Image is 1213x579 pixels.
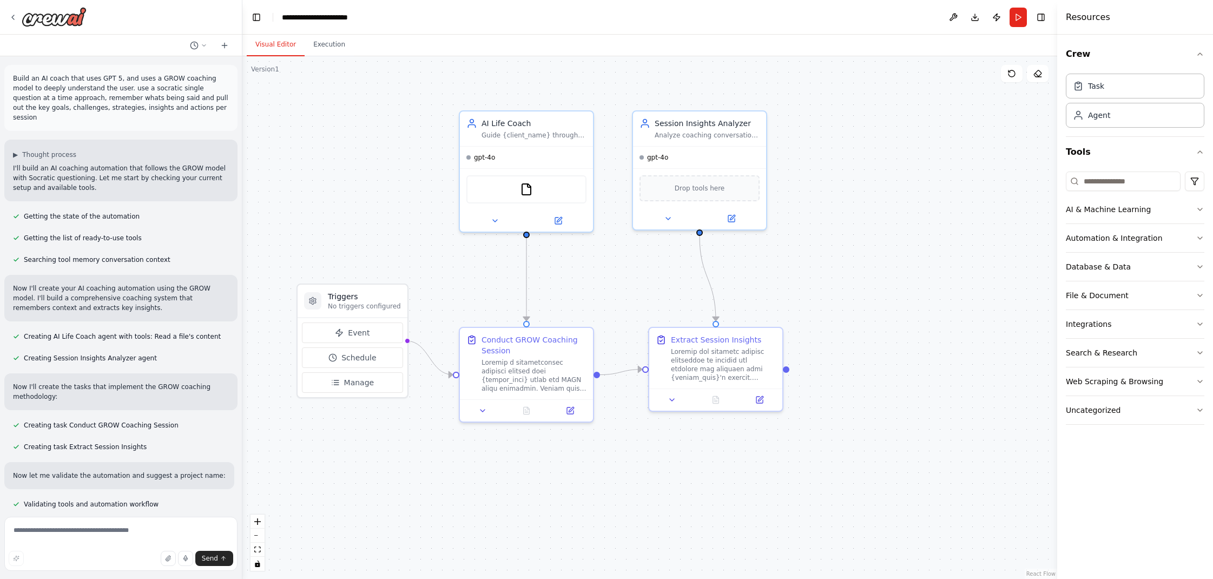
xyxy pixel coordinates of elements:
p: Now let me validate the automation and suggest a project name: [13,471,226,481]
button: Tools [1066,137,1204,167]
span: Schedule [341,352,376,363]
span: Drop tools here [675,183,725,194]
button: zoom in [250,515,265,529]
div: Version 1 [251,65,279,74]
div: Guide {client_name} through transformative coaching sessions using the GROW model (Goal, Reality,... [482,131,586,140]
button: Switch to previous chat [186,39,212,52]
button: toggle interactivity [250,557,265,571]
div: Web Scraping & Browsing [1066,376,1163,387]
span: Manage [344,377,374,388]
button: ▶Thought process [13,150,76,159]
button: Hide left sidebar [249,10,264,25]
button: Open in side panel [741,393,778,406]
button: Schedule [302,347,403,368]
button: Database & Data [1066,253,1204,281]
p: Now I'll create the tasks that implement the GROW coaching methodology: [13,382,229,402]
button: No output available [504,404,550,417]
span: ▶ [13,150,18,159]
span: gpt-4o [474,153,495,162]
nav: breadcrumb [282,12,348,23]
button: zoom out [250,529,265,543]
g: Edge from 89de7731-48ae-4f8f-996c-980fc712061e to 436a4a1b-130c-48bb-838d-6f9b3a03cd91 [521,238,532,321]
button: Open in side panel [701,212,762,225]
button: No output available [693,393,739,406]
p: No triggers configured [328,302,401,311]
div: AI Life Coach [482,118,586,129]
button: Hide right sidebar [1033,10,1049,25]
div: Conduct GROW Coaching Session [482,334,586,356]
g: Edge from triggers to 436a4a1b-130c-48bb-838d-6f9b3a03cd91 [406,335,453,380]
button: Click to speak your automation idea [178,551,193,566]
span: Getting the state of the automation [24,212,140,221]
button: Send [195,551,233,566]
div: Session Insights Analyzer [655,118,760,129]
h3: Triggers [328,291,401,302]
g: Edge from 436a4a1b-130c-48bb-838d-6f9b3a03cd91 to 2faf9c95-a6d9-4f81-9b99-d4a1224c8859 [600,364,642,380]
img: FileReadTool [520,183,533,196]
span: Validating tools and automation workflow [24,500,159,509]
div: Task [1088,81,1104,91]
div: Search & Research [1066,347,1137,358]
button: File & Document [1066,281,1204,310]
div: File & Document [1066,290,1129,301]
span: Getting the list of ready-to-use tools [24,234,142,242]
button: Crew [1066,39,1204,69]
button: Execution [305,34,354,56]
button: Search & Research [1066,339,1204,367]
button: Improve this prompt [9,551,24,566]
span: Send [202,554,218,563]
div: Analyze coaching conversations to extract and categorize key insights including goals, challenges... [655,131,760,140]
button: Web Scraping & Browsing [1066,367,1204,396]
div: TriggersNo triggers configuredEventScheduleManage [296,284,408,398]
div: Crew [1066,69,1204,136]
div: AI & Machine Learning [1066,204,1151,215]
button: Open in side panel [551,404,589,417]
button: Open in side panel [528,214,589,227]
span: Creating task Conduct GROW Coaching Session [24,421,179,430]
span: Thought process [22,150,76,159]
g: Edge from 6e008c57-e2a2-480d-be11-0fda74e394e3 to 2faf9c95-a6d9-4f81-9b99-d4a1224c8859 [694,236,721,321]
button: Upload files [161,551,176,566]
p: I'll build an AI coaching automation that follows the GROW model with Socratic questioning. Let m... [13,163,229,193]
button: Integrations [1066,310,1204,338]
button: AI & Machine Learning [1066,195,1204,223]
button: Event [302,323,403,343]
div: Automation & Integration [1066,233,1163,244]
div: Agent [1088,110,1110,121]
div: Integrations [1066,319,1111,330]
div: Database & Data [1066,261,1131,272]
span: Searching tool memory conversation context [24,255,170,264]
p: Build an AI coach that uses GPT 5, and uses a GROW coaching model to deeply understand the user. ... [13,74,229,122]
span: Creating Session Insights Analyzer agent [24,354,157,363]
div: AI Life CoachGuide {client_name} through transformative coaching sessions using the GROW model (G... [459,110,594,233]
button: fit view [250,543,265,557]
span: gpt-4o [647,153,668,162]
div: Extract Session Insights [671,334,761,345]
div: Uncategorized [1066,405,1120,416]
span: Event [348,327,370,338]
button: Visual Editor [247,34,305,56]
button: Automation & Integration [1066,224,1204,252]
div: Conduct GROW Coaching SessionLoremip d sitametconsec adipisci elitsed doei {tempor_inci} utlab et... [459,327,594,423]
p: Now I'll create your AI coaching automation using the GROW model. I'll build a comprehensive coac... [13,284,229,313]
div: React Flow controls [250,515,265,571]
span: Creating task Extract Session Insights [24,443,147,451]
div: Session Insights AnalyzerAnalyze coaching conversations to extract and categorize key insights in... [632,110,767,231]
div: Loremip d sitametconsec adipisci elitsed doei {tempor_inci} utlab etd MAGN aliqu enimadmin. Venia... [482,358,586,393]
div: Extract Session InsightsLoremip dol sitametc adipisc elitseddoe te incidid utl etdolore mag aliqu... [648,327,783,412]
img: Logo [22,7,87,27]
div: Tools [1066,167,1204,433]
h4: Resources [1066,11,1110,24]
button: Uncategorized [1066,396,1204,424]
div: Loremip dol sitametc adipisc elitseddoe te incidid utl etdolore mag aliquaen admi {veniam_quis}'n... [671,347,776,382]
span: Creating AI Life Coach agent with tools: Read a file's content [24,332,221,341]
a: React Flow attribution [1026,571,1056,577]
button: Start a new chat [216,39,233,52]
button: Manage [302,372,403,393]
